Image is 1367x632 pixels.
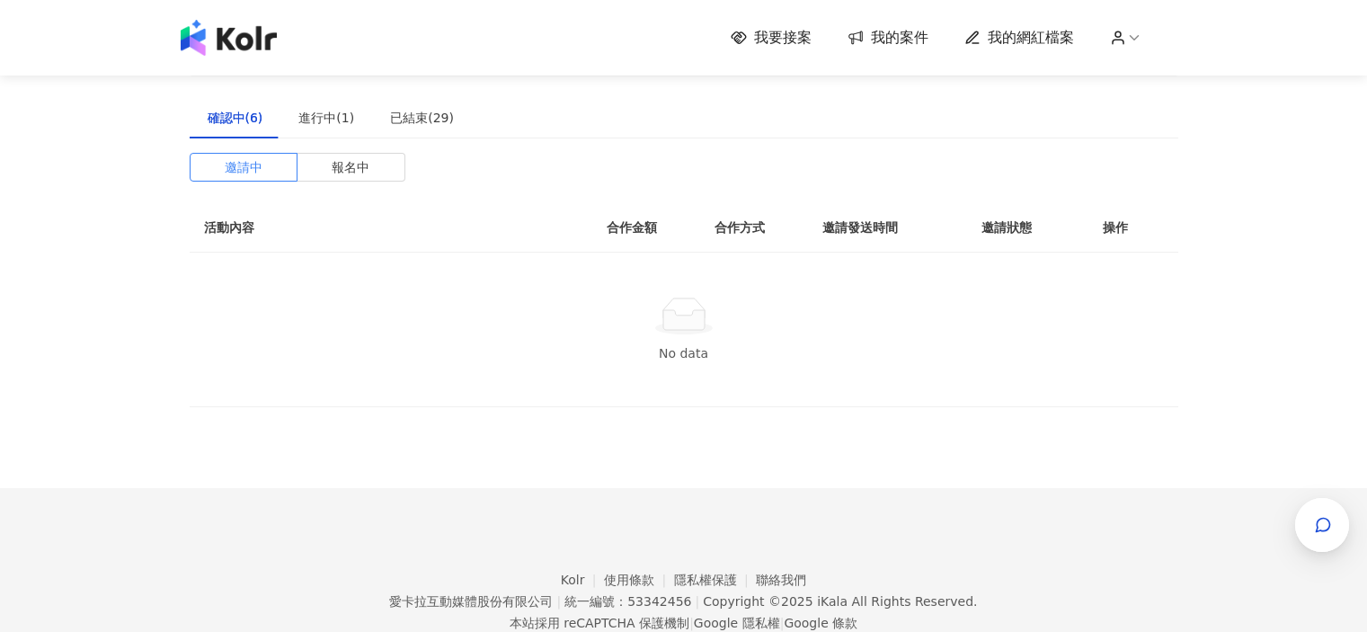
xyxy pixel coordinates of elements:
[390,108,454,128] div: 已結束(29)
[181,20,277,56] img: logo
[848,28,928,48] a: 我的案件
[1088,203,1178,253] th: 操作
[604,573,674,587] a: 使用條款
[208,108,263,128] div: 確認中(6)
[756,573,806,587] a: 聯絡我們
[784,616,857,630] a: Google 條款
[700,203,808,253] th: 合作方式
[389,594,553,609] div: 愛卡拉互動媒體股份有限公司
[564,594,691,609] div: 統一編號：53342456
[695,594,699,609] span: |
[964,28,1074,48] a: 我的網紅檔案
[225,154,262,181] span: 邀請中
[780,616,785,630] span: |
[871,28,928,48] span: 我的案件
[808,203,967,253] th: 邀請發送時間
[754,28,812,48] span: 我要接案
[694,616,780,630] a: Google 隱私權
[298,108,354,128] div: 進行中(1)
[211,343,1157,363] div: No data
[967,203,1087,253] th: 邀請狀態
[556,594,561,609] span: |
[689,616,694,630] span: |
[592,203,700,253] th: 合作金額
[190,203,549,253] th: 活動內容
[988,28,1074,48] span: 我的網紅檔案
[561,573,604,587] a: Kolr
[674,573,757,587] a: 隱私權保護
[703,594,977,609] div: Copyright © 2025 All Rights Reserved.
[817,594,848,609] a: iKala
[332,154,369,181] span: 報名中
[731,28,812,48] a: 我要接案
